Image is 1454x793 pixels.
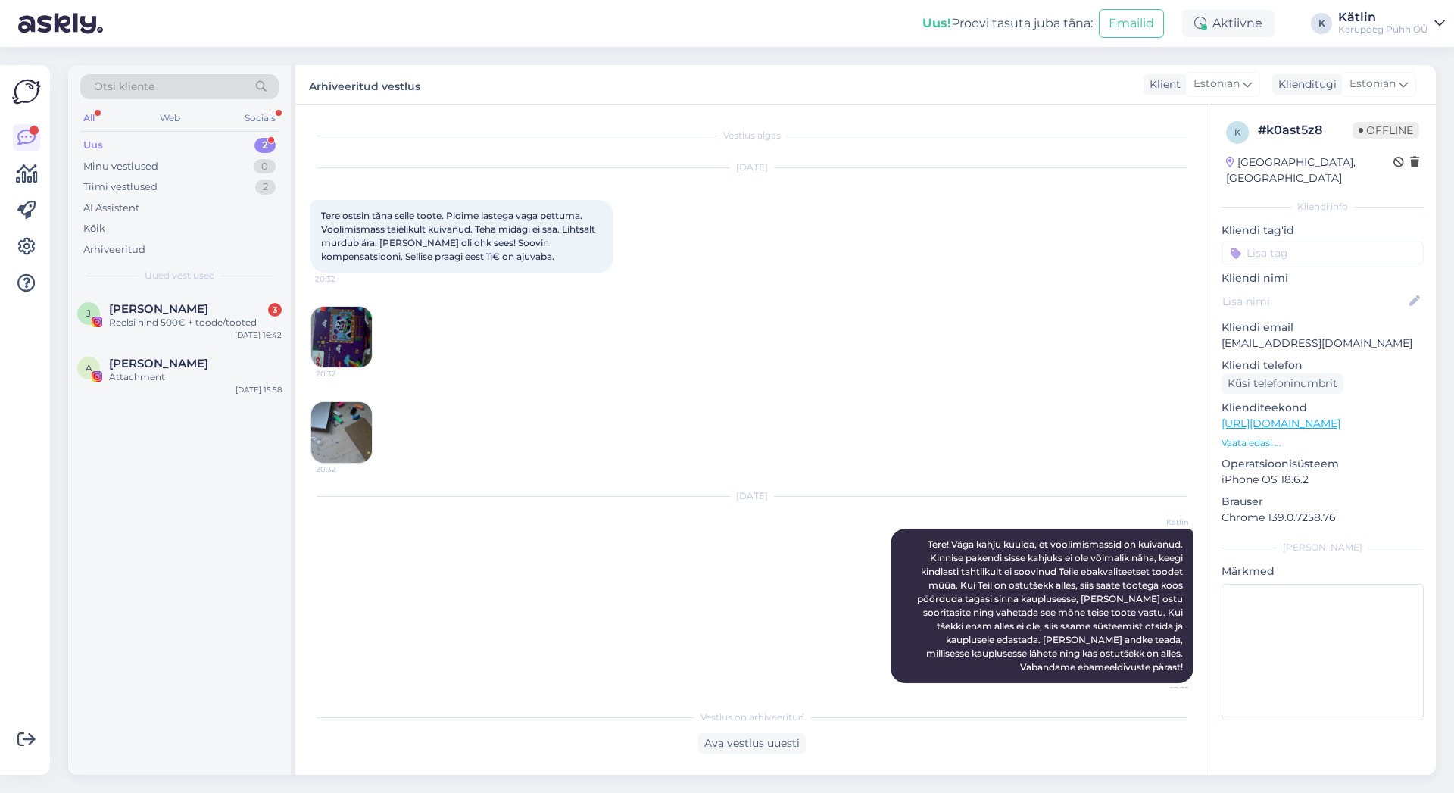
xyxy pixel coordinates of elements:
[1144,76,1181,92] div: Klient
[83,159,158,174] div: Minu vestlused
[109,302,208,316] span: Jane Merela
[1222,242,1424,264] input: Lisa tag
[236,384,282,395] div: [DATE] 15:58
[1338,11,1445,36] a: KätlinKarupoeg Puhh OÜ
[309,74,420,95] label: Arhiveeritud vestlus
[94,79,154,95] span: Otsi kliente
[254,159,276,174] div: 0
[242,108,279,128] div: Socials
[109,370,282,384] div: Attachment
[310,161,1193,174] div: [DATE]
[1272,76,1337,92] div: Klienditugi
[80,108,98,128] div: All
[157,108,183,128] div: Web
[310,129,1193,142] div: Vestlus algas
[1226,155,1393,186] div: [GEOGRAPHIC_DATA], [GEOGRAPHIC_DATA]
[1099,9,1164,38] button: Emailid
[1234,126,1241,138] span: k
[316,368,373,379] span: 20:32
[1222,336,1424,351] p: [EMAIL_ADDRESS][DOMAIN_NAME]
[311,307,372,367] img: Attachment
[109,316,282,329] div: Reelsi hind 500€ + toode/tooted
[1222,417,1340,430] a: [URL][DOMAIN_NAME]
[315,273,372,285] span: 20:32
[254,138,276,153] div: 2
[1222,564,1424,579] p: Märkmed
[1338,23,1428,36] div: Karupoeg Puhh OÜ
[83,221,105,236] div: Kõik
[1222,373,1343,394] div: Küsi telefoninumbrit
[1353,122,1419,139] span: Offline
[316,464,373,475] span: 20:32
[12,77,41,106] img: Askly Logo
[1222,320,1424,336] p: Kliendi email
[1311,13,1332,34] div: K
[1338,11,1428,23] div: Kätlin
[1222,200,1424,214] div: Kliendi info
[1132,684,1189,695] span: 13:55
[310,489,1193,503] div: [DATE]
[83,138,103,153] div: Uus
[311,402,372,463] img: Attachment
[1222,510,1424,526] p: Chrome 139.0.7258.76
[86,308,91,319] span: J
[255,180,276,195] div: 2
[83,242,145,258] div: Arhiveeritud
[1193,76,1240,92] span: Estonian
[321,210,598,262] span: Tere ostsin tǎna selle toote. Pidime lastega vaga pettuma. Voolimismass taielikult kuivanud. Teha...
[1222,436,1424,450] p: Vaata edasi ...
[700,710,804,724] span: Vestlus on arhiveeritud
[1222,400,1424,416] p: Klienditeekond
[1222,357,1424,373] p: Kliendi telefon
[922,14,1093,33] div: Proovi tasuta juba täna:
[1222,293,1406,310] input: Lisa nimi
[1222,541,1424,554] div: [PERSON_NAME]
[86,362,92,373] span: A
[1258,121,1353,139] div: # k0ast5z8
[698,733,806,754] div: Ava vestlus uuesti
[1182,10,1275,37] div: Aktiivne
[1222,494,1424,510] p: Brauser
[145,269,215,283] span: Uued vestlused
[1222,270,1424,286] p: Kliendi nimi
[1349,76,1396,92] span: Estonian
[1222,223,1424,239] p: Kliendi tag'id
[235,329,282,341] div: [DATE] 16:42
[268,303,282,317] div: 3
[1222,456,1424,472] p: Operatsioonisüsteem
[83,201,139,216] div: AI Assistent
[1222,472,1424,488] p: iPhone OS 18.6.2
[922,16,951,30] b: Uus!
[1132,517,1189,528] span: Kätlin
[917,539,1185,673] span: Tere! Väga kahju kuulda, et voolimismassid on kuivanud. Kinnise pakendi sisse kahjuks ei ole võim...
[83,180,158,195] div: Tiimi vestlused
[109,357,208,370] span: Anna-Liisa Peetmaa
